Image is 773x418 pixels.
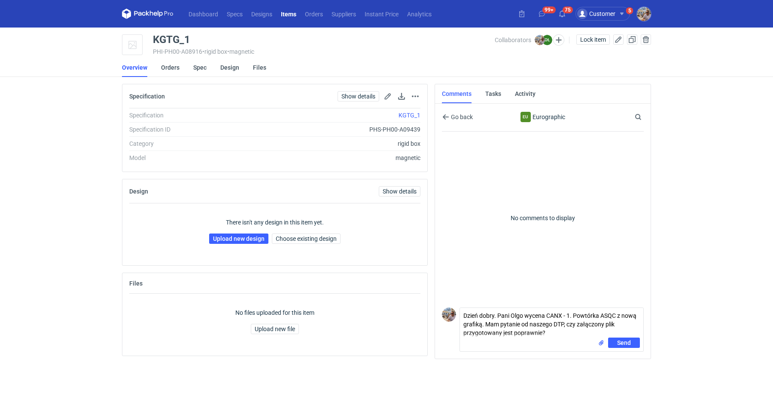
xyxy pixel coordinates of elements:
[442,307,456,322] img: Michał Palasek
[251,324,299,334] button: Upload new file
[184,9,222,19] a: Dashboard
[360,9,403,19] a: Instant Price
[613,34,624,45] button: Edit item
[442,112,473,122] button: Go back
[637,7,651,21] img: Michał Palasek
[553,34,564,46] button: Edit collaborators
[633,112,660,122] input: Search
[460,308,643,338] textarea: Dzień dobry. Pani Olgo wycena CANX - 1. Powtórka ASQC z nową grafiką. Mam pytanie od naszego DTP,...
[161,58,180,77] a: Orders
[226,218,324,227] p: There isn't any design in this item yet.
[410,91,420,101] button: Actions
[272,234,341,244] button: Choose existing design
[276,236,337,242] span: Choose existing design
[575,7,637,21] button: Customer5
[129,280,143,287] h2: Files
[253,58,266,77] a: Files
[608,338,640,348] button: Send
[449,114,473,120] span: Go back
[627,34,637,45] button: Duplicate Item
[338,91,379,101] a: Show details
[379,186,420,197] a: Show details
[129,93,165,100] h2: Specification
[129,188,148,195] h2: Design
[383,91,393,101] button: Edit spec
[153,48,495,55] div: PHI-PH00-A08916
[255,326,295,332] span: Upload new file
[399,112,420,119] a: KGTG_1
[555,7,569,21] button: 75
[246,125,420,134] div: PHS-PH00-A09439
[535,7,549,21] button: 99+
[301,9,327,19] a: Orders
[122,9,173,19] svg: Packhelp Pro
[277,9,301,19] a: Items
[235,308,314,317] p: No files uploaded for this item
[520,112,531,122] div: Eurographic
[617,340,631,346] span: Send
[129,139,246,148] div: Category
[641,34,651,45] button: Delete item
[129,154,246,162] div: Model
[515,84,536,103] a: Activity
[442,132,644,304] p: No comments to display
[576,34,610,45] button: Lock item
[153,34,190,45] div: KGTG_1
[577,9,615,19] div: Customer
[246,139,420,148] div: rigid box
[580,37,606,43] span: Lock item
[501,112,585,122] div: Eurographic
[122,58,147,77] a: Overview
[628,8,631,14] div: 5
[485,84,501,103] a: Tasks
[495,37,531,43] span: Collaborators
[442,84,472,103] a: Comments
[220,58,239,77] a: Design
[246,154,420,162] div: magnetic
[193,58,207,77] a: Spec
[222,9,247,19] a: Specs
[520,112,531,122] figcaption: Eu
[403,9,436,19] a: Analytics
[129,111,246,120] div: Specification
[535,35,545,45] img: Michał Palasek
[327,9,360,19] a: Suppliers
[209,234,268,244] a: Upload new design
[247,9,277,19] a: Designs
[129,125,246,134] div: Specification ID
[227,48,254,55] span: • magnetic
[202,48,227,55] span: • rigid box
[396,91,407,101] button: Download specification
[542,35,552,45] figcaption: OŁ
